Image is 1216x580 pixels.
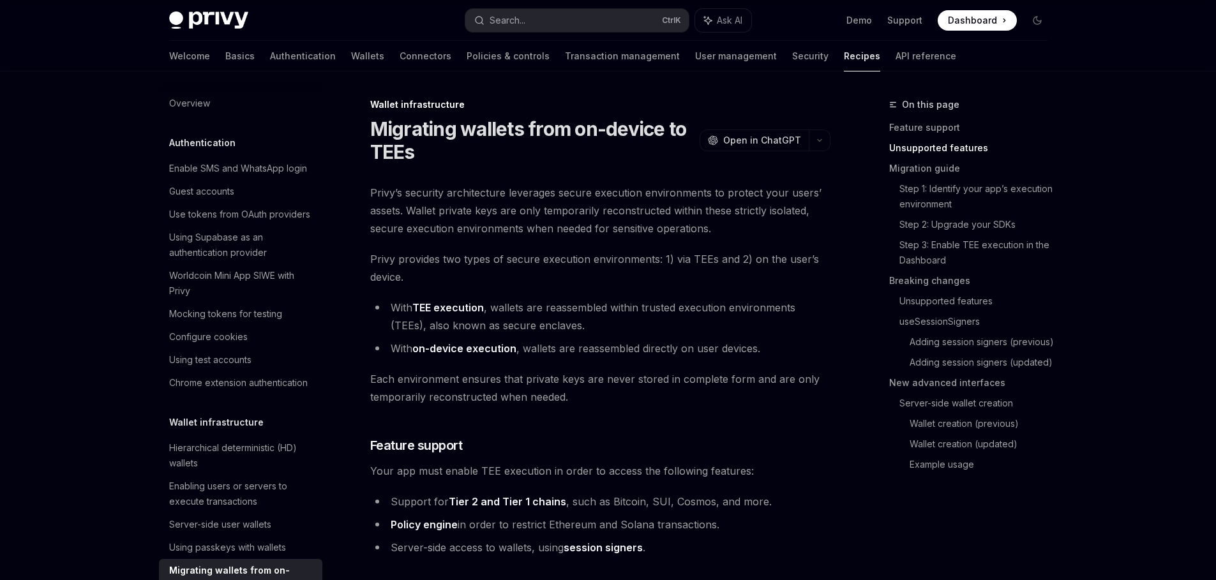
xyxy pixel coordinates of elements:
a: Transaction management [565,41,680,71]
a: Adding session signers (previous) [910,332,1058,352]
a: Hierarchical deterministic (HD) wallets [159,436,322,475]
a: Dashboard [938,10,1017,31]
span: Dashboard [948,14,997,27]
a: Enable SMS and WhatsApp login [159,157,322,180]
a: New advanced interfaces [889,373,1058,393]
div: Overview [169,96,210,111]
span: Ask AI [717,14,742,27]
h5: Wallet infrastructure [169,415,264,430]
a: User management [695,41,777,71]
div: Enabling users or servers to execute transactions [169,479,315,509]
div: Hierarchical deterministic (HD) wallets [169,440,315,471]
a: Configure cookies [159,325,322,348]
a: Guest accounts [159,180,322,203]
a: Security [792,41,829,71]
span: Each environment ensures that private keys are never stored in complete form and are only tempora... [370,370,830,406]
div: Using passkeys with wallets [169,540,286,555]
a: Overview [159,92,322,115]
a: Server-side wallet creation [899,393,1058,413]
img: dark logo [169,11,248,29]
a: Authentication [270,41,336,71]
a: Wallet creation (updated) [910,434,1058,454]
li: With , wallets are reassembled within trusted execution environments (TEEs), also known as secure... [370,299,830,334]
span: Feature support [370,436,463,454]
li: With , wallets are reassembled directly on user devices. [370,339,830,357]
a: Policies & controls [467,41,550,71]
div: Enable SMS and WhatsApp login [169,161,307,176]
a: Welcome [169,41,210,71]
a: Chrome extension authentication [159,371,322,394]
a: Recipes [844,41,880,71]
a: Example usage [910,454,1058,475]
a: Wallet creation (previous) [910,413,1058,434]
a: useSessionSigners [899,311,1058,332]
a: Migration guide [889,158,1058,179]
a: Tier 2 and Tier 1 chains [449,495,566,509]
a: Demo [846,14,872,27]
span: Privy provides two types of secure execution environments: 1) via TEEs and 2) on the user’s device. [370,250,830,286]
span: Privy’s security architecture leverages secure execution environments to protect your users’ asse... [370,184,830,237]
div: Use tokens from OAuth providers [169,207,310,222]
div: Guest accounts [169,184,234,199]
a: Server-side user wallets [159,513,322,536]
a: Unsupported features [899,291,1058,311]
a: Policy engine [391,518,458,532]
h1: Migrating wallets from on-device to TEEs [370,117,694,163]
button: Search...CtrlK [465,9,689,32]
span: Open in ChatGPT [723,134,801,147]
a: Wallets [351,41,384,71]
a: Using test accounts [159,348,322,371]
div: Configure cookies [169,329,248,345]
a: Basics [225,41,255,71]
button: Toggle dark mode [1027,10,1047,31]
li: Server-side access to wallets, using . [370,539,830,556]
a: Step 3: Enable TEE execution in the Dashboard [899,235,1058,271]
div: Search... [490,13,525,28]
h5: Authentication [169,135,236,151]
a: Using Supabase as an authentication provider [159,226,322,264]
div: Worldcoin Mini App SIWE with Privy [169,268,315,299]
span: Ctrl K [662,15,681,26]
a: Unsupported features [889,138,1058,158]
a: API reference [896,41,956,71]
a: Enabling users or servers to execute transactions [159,475,322,513]
button: Ask AI [695,9,751,32]
a: Feature support [889,117,1058,138]
a: Step 2: Upgrade your SDKs [899,214,1058,235]
div: Using Supabase as an authentication provider [169,230,315,260]
div: Mocking tokens for testing [169,306,282,322]
a: Using passkeys with wallets [159,536,322,559]
a: Support [887,14,922,27]
li: in order to restrict Ethereum and Solana transactions. [370,516,830,533]
a: Mocking tokens for testing [159,302,322,325]
span: Your app must enable TEE execution in order to access the following features: [370,462,830,480]
a: Breaking changes [889,271,1058,291]
a: Adding session signers (updated) [910,352,1058,373]
a: on-device execution [412,342,516,355]
a: Step 1: Identify your app’s execution environment [899,179,1058,214]
a: session signers [564,541,643,554]
li: Support for , such as Bitcoin, SUI, Cosmos, and more. [370,493,830,510]
div: Using test accounts [169,352,251,368]
div: Chrome extension authentication [169,375,308,390]
span: On this page [902,97,959,112]
div: Server-side user wallets [169,517,271,532]
a: TEE execution [412,301,484,315]
button: Open in ChatGPT [700,130,809,151]
div: Wallet infrastructure [370,98,830,111]
a: Worldcoin Mini App SIWE with Privy [159,264,322,302]
a: Connectors [400,41,451,71]
a: Use tokens from OAuth providers [159,203,322,226]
